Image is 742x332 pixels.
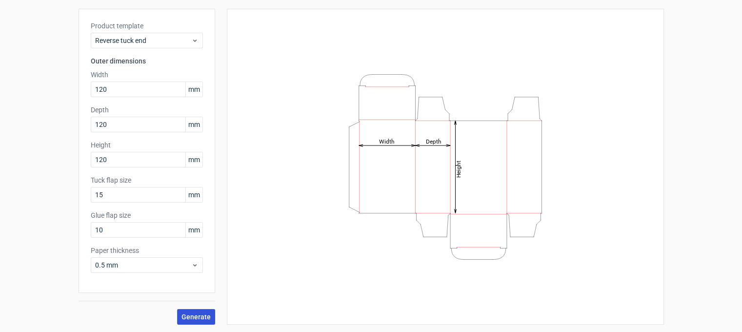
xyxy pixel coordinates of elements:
span: mm [185,187,202,202]
tspan: Depth [425,138,441,145]
label: Glue flap size [91,210,203,220]
span: Generate [181,313,211,320]
tspan: Height [455,160,461,177]
span: mm [185,152,202,167]
span: mm [185,223,202,237]
span: 0.5 mm [95,260,191,270]
h3: Outer dimensions [91,56,203,66]
label: Tuck flap size [91,175,203,185]
label: Depth [91,105,203,115]
button: Generate [177,309,215,325]
label: Height [91,140,203,150]
span: mm [185,117,202,132]
tspan: Width [379,138,394,145]
label: Product template [91,21,203,31]
span: Reverse tuck end [95,36,191,45]
span: mm [185,82,202,97]
label: Paper thickness [91,246,203,255]
label: Width [91,70,203,80]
